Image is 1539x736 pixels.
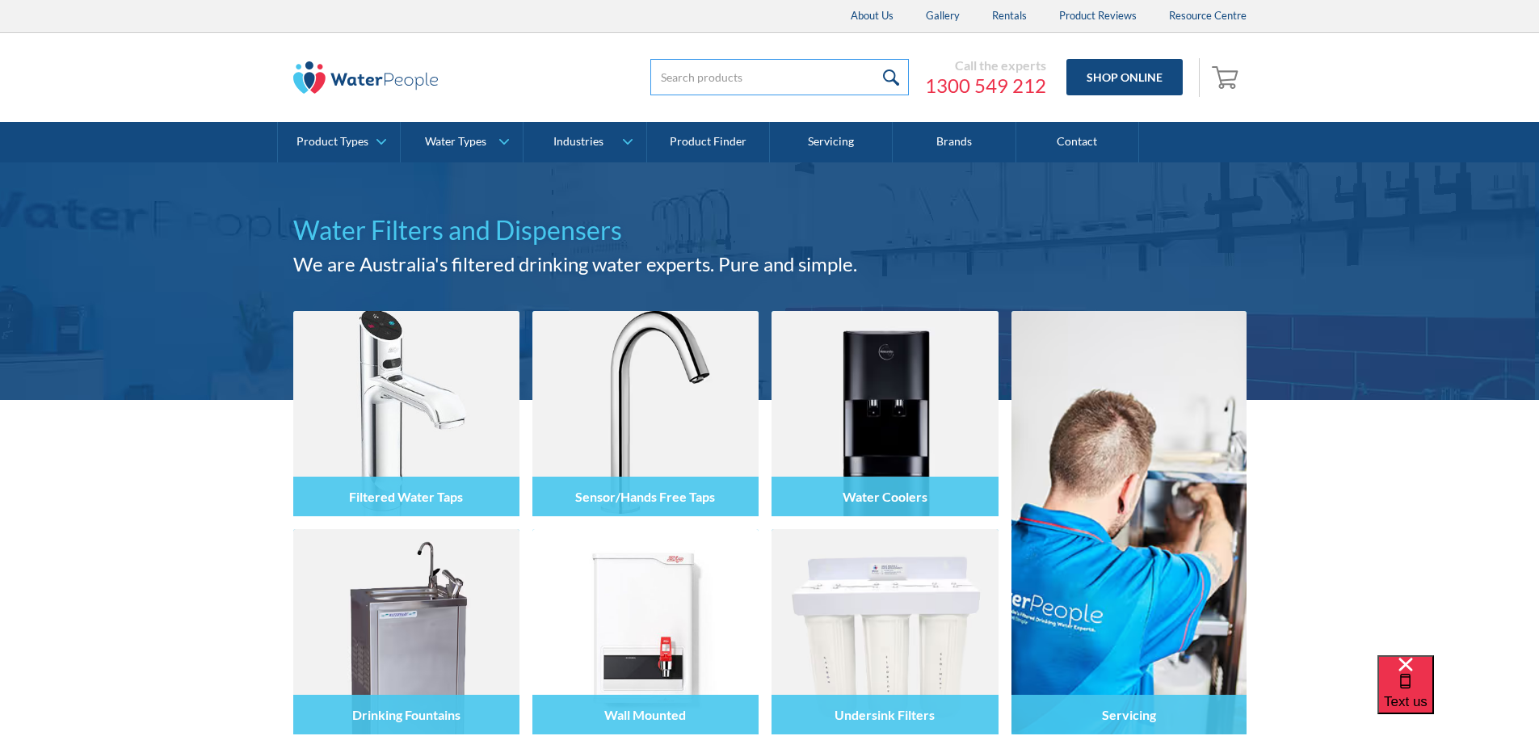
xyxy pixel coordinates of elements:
h4: Water Coolers [843,489,927,504]
div: Call the experts [925,57,1046,74]
a: Contact [1016,122,1139,162]
img: Undersink Filters [772,529,998,734]
div: Product Types [296,135,368,149]
a: Brands [893,122,1015,162]
img: Water Coolers [772,311,998,516]
a: Open cart [1208,58,1247,97]
a: Product Finder [647,122,770,162]
div: Industries [553,135,603,149]
img: Sensor/Hands Free Taps [532,311,759,516]
img: The Water People [293,61,439,94]
a: 1300 549 212 [925,74,1046,98]
img: shopping cart [1212,64,1243,90]
h4: Sensor/Hands Free Taps [575,489,715,504]
a: Servicing [1011,311,1247,734]
iframe: podium webchat widget bubble [1377,655,1539,736]
img: Filtered Water Taps [293,311,519,516]
h4: Wall Mounted [604,707,686,722]
a: Industries [524,122,645,162]
h4: Undersink Filters [835,707,935,722]
div: Water Types [425,135,486,149]
img: Wall Mounted [532,529,759,734]
a: Shop Online [1066,59,1183,95]
a: Water Types [401,122,523,162]
img: Drinking Fountains [293,529,519,734]
a: Servicing [770,122,893,162]
h4: Servicing [1102,707,1156,722]
h4: Drinking Fountains [352,707,460,722]
input: Search products [650,59,909,95]
a: Product Types [278,122,400,162]
h4: Filtered Water Taps [349,489,463,504]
